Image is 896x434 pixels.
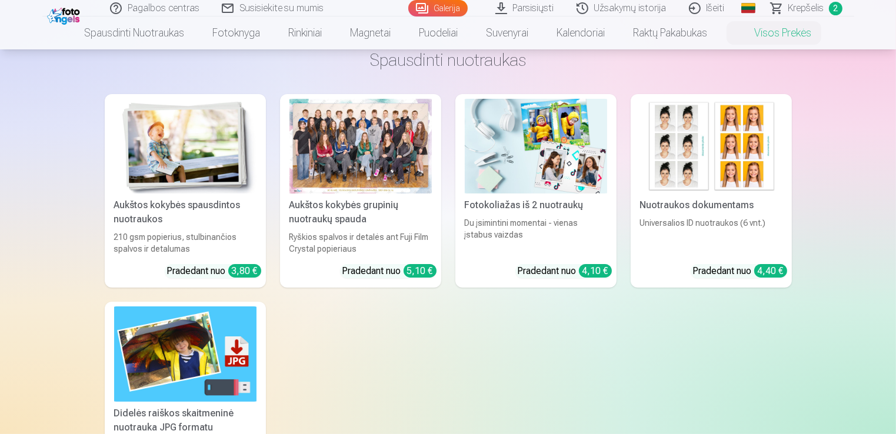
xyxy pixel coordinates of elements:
[465,99,607,193] img: Fotokoliažas iš 2 nuotraukų
[460,217,612,255] div: Du įsimintini momentai - vienas įstabus vaizdas
[693,264,787,278] div: Pradedant nuo
[280,94,441,288] a: Aukštos kokybės grupinių nuotraukų spaudaRyškios spalvos ir detalės ant Fuji Film Crystal popieri...
[342,264,437,278] div: Pradedant nuo
[518,264,612,278] div: Pradedant nuo
[640,99,782,193] img: Nuotraukos dokumentams
[455,94,617,288] a: Fotokoliažas iš 2 nuotraukųFotokoliažas iš 2 nuotraukųDu įsimintini momentai - vienas įstabus vai...
[635,198,787,212] div: Nuotraukos dokumentams
[105,94,266,288] a: Aukštos kokybės spausdintos nuotraukos Aukštos kokybės spausdintos nuotraukos210 gsm popierius, s...
[47,5,83,25] img: /fa2
[579,264,612,278] div: 4,10 €
[275,16,337,49] a: Rinkiniai
[285,231,437,255] div: Ryškios spalvos ir detalės ant Fuji Film Crystal popieriaus
[114,49,782,71] h3: Spausdinti nuotraukas
[114,306,257,401] img: Didelės raiškos skaitmeninė nuotrauka JPG formatu
[71,16,199,49] a: Spausdinti nuotraukas
[167,264,261,278] div: Pradedant nuo
[754,264,787,278] div: 4,40 €
[109,231,261,255] div: 210 gsm popierius, stulbinančios spalvos ir detalumas
[337,16,405,49] a: Magnetai
[405,16,472,49] a: Puodeliai
[472,16,543,49] a: Suvenyrai
[109,198,261,226] div: Aukštos kokybės spausdintos nuotraukos
[460,198,612,212] div: Fotokoliažas iš 2 nuotraukų
[114,99,257,193] img: Aukštos kokybės spausdintos nuotraukos
[635,217,787,255] div: Universalios ID nuotraukos (6 vnt.)
[199,16,275,49] a: Fotoknyga
[631,94,792,288] a: Nuotraukos dokumentamsNuotraukos dokumentamsUniversalios ID nuotraukos (6 vnt.)Pradedant nuo 4,40 €
[543,16,619,49] a: Kalendoriai
[285,198,437,226] div: Aukštos kokybės grupinių nuotraukų spauda
[788,1,824,15] span: Krepšelis
[829,2,842,15] span: 2
[404,264,437,278] div: 5,10 €
[722,16,826,49] a: Visos prekės
[619,16,722,49] a: Raktų pakabukas
[228,264,261,278] div: 3,80 €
